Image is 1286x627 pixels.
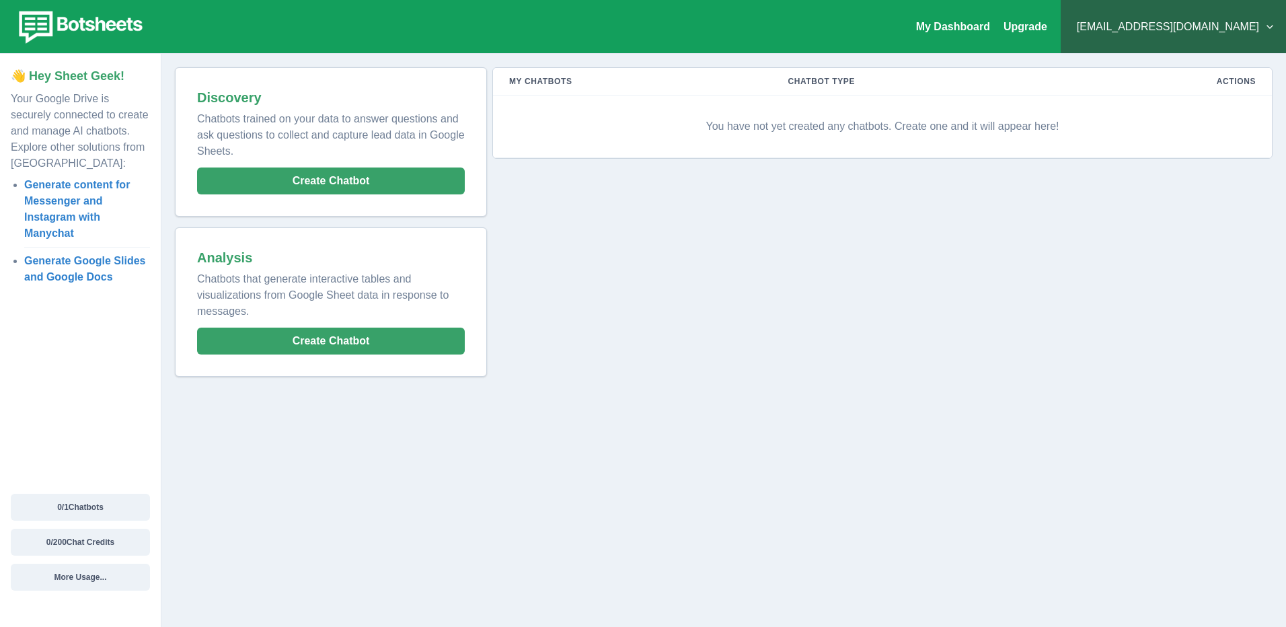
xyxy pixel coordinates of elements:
[509,106,1256,147] p: You have not yet created any chatbots. Create one and it will appear here!
[493,68,771,96] th: My Chatbots
[11,529,150,556] button: 0/200Chat Credits
[197,328,465,355] button: Create Chatbot
[916,21,990,32] a: My Dashboard
[11,8,147,46] img: botsheets-logo.png
[24,179,130,239] a: Generate content for Messenger and Instagram with Manychat
[197,168,465,194] button: Create Chatbot
[11,67,150,85] p: 👋 Hey Sheet Geek!
[1071,13,1275,40] button: [EMAIL_ADDRESS][DOMAIN_NAME]
[24,255,146,283] a: Generate Google Slides and Google Docs
[771,68,1062,96] th: Chatbot Type
[11,564,150,591] button: More Usage...
[197,89,465,106] h2: Discovery
[1004,21,1047,32] a: Upgrade
[11,494,150,521] button: 0/1Chatbots
[197,250,465,266] h2: Analysis
[197,106,465,159] p: Chatbots trained on your data to answer questions and ask questions to collect and capture lead d...
[197,266,465,320] p: Chatbots that generate interactive tables and visualizations from Google Sheet data in response t...
[11,85,150,172] p: Your Google Drive is securely connected to create and manage AI chatbots. Explore other solutions...
[1063,68,1272,96] th: Actions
